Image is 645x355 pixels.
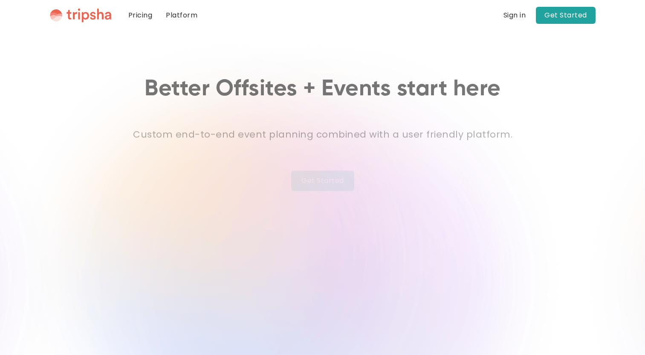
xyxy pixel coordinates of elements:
[133,128,512,141] strong: Custom end-to-end event planning combined with a user friendly platform.
[50,8,111,23] a: home
[503,12,526,19] div: Sign in
[145,76,501,103] h1: Better Offsites + Events start here
[503,10,526,20] a: Sign in
[536,7,596,24] a: Get Started
[291,170,354,191] a: Get Started
[50,8,111,23] img: Tripsha Logo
